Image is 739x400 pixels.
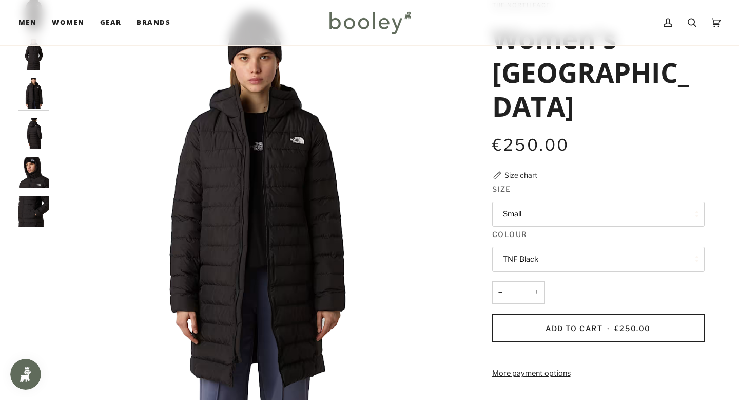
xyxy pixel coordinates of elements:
div: Size chart [504,170,537,180]
img: The North Face Women's Aconcagua Parka TNF Black - Booley Galway [18,157,49,188]
img: The North Face Women's Aconcagua Parka TNF Black - Booley Galway [18,196,49,227]
button: TNF Black [492,247,705,272]
img: The North Face Women's Aconcagua Parka TNF Black - Booley Galway [18,39,49,70]
img: Booley [325,8,415,38]
button: + [529,281,545,304]
button: − [492,281,509,304]
img: The North Face Women's Aconcagua Parka TNF Black - Booley Galway [18,118,49,149]
span: Size [492,184,511,194]
button: Add to Cart • €250.00 [492,314,705,342]
span: Men [18,17,36,28]
span: Colour [492,229,528,240]
img: The North Face Women's Aconcagua Parka TNF Black - Booley Galway [18,78,49,109]
input: Quantity [492,281,545,304]
span: Gear [100,17,122,28]
span: Brands [137,17,170,28]
span: • [605,324,612,333]
button: Small [492,202,705,227]
span: €250.00 [614,324,651,333]
span: Women [52,17,84,28]
h1: Women's [GEOGRAPHIC_DATA] [492,21,697,123]
a: More payment options [492,368,705,379]
span: Add to Cart [546,324,602,333]
iframe: Button to open loyalty program pop-up [10,359,41,390]
span: €250.00 [492,135,570,155]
